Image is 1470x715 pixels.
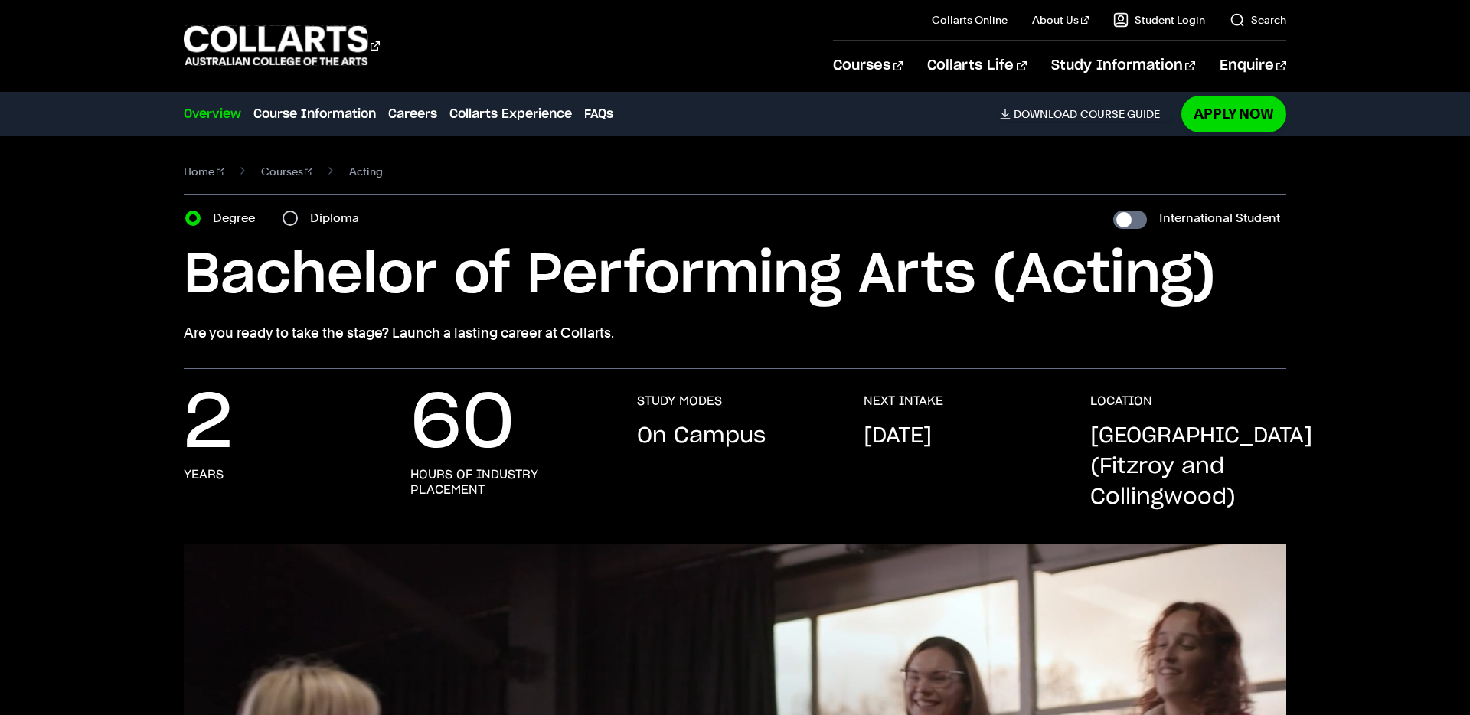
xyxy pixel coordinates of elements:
label: Diploma [310,207,368,229]
a: About Us [1032,12,1089,28]
a: Careers [388,105,437,123]
p: [GEOGRAPHIC_DATA] (Fitzroy and Collingwood) [1090,421,1312,513]
a: Collarts Life [927,41,1026,91]
p: On Campus [637,421,766,452]
h3: years [184,467,224,482]
label: International Student [1159,207,1280,229]
p: 60 [410,393,514,455]
a: Collarts Experience [449,105,572,123]
h3: NEXT INTAKE [864,393,943,409]
a: Enquire [1220,41,1286,91]
p: 2 [184,393,233,455]
span: Acting [349,161,383,182]
a: Courses [261,161,313,182]
a: Student Login [1113,12,1205,28]
a: Home [184,161,224,182]
a: Study Information [1051,41,1195,91]
p: Are you ready to take the stage? Launch a lasting career at Collarts. [184,322,1286,344]
div: Go to homepage [184,24,380,67]
span: Download [1014,107,1077,121]
a: Courses [833,41,903,91]
a: Collarts Online [932,12,1008,28]
a: Apply Now [1181,96,1286,132]
label: Degree [213,207,264,229]
p: [DATE] [864,421,932,452]
a: FAQs [584,105,613,123]
a: Search [1230,12,1286,28]
h3: hours of industry placement [410,467,606,498]
h3: LOCATION [1090,393,1152,409]
h1: Bachelor of Performing Arts (Acting) [184,241,1286,310]
a: Course Information [253,105,376,123]
a: DownloadCourse Guide [1000,107,1172,121]
h3: STUDY MODES [637,393,722,409]
a: Overview [184,105,241,123]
